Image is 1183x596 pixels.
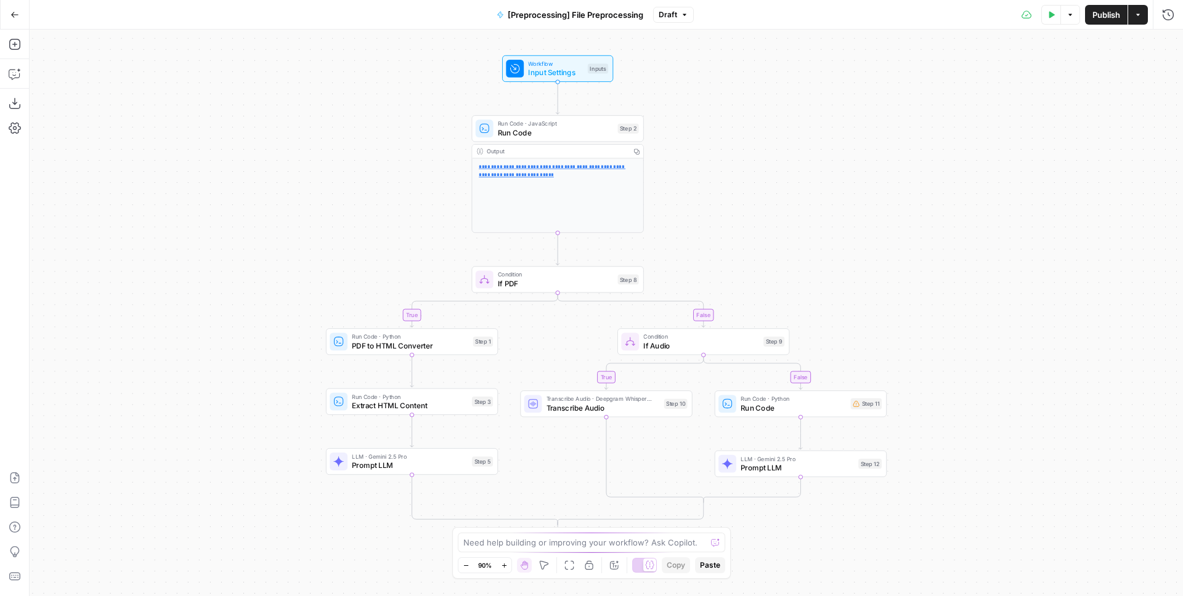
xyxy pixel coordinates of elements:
[547,394,660,403] span: Transcribe Audio · Deepgram Whisper Large
[715,451,887,477] div: LLM · Gemini 2.5 ProPrompt LLMStep 12
[606,417,704,502] g: Edge from step_10 to step_9-conditional-end
[741,402,846,413] span: Run Code
[763,337,784,347] div: Step 9
[617,328,789,355] div: ConditionIf AudioStep 9
[1085,5,1128,25] button: Publish
[858,459,882,469] div: Step 12
[528,59,583,68] span: Workflow
[498,270,613,279] span: Condition
[528,67,583,78] span: Input Settings
[741,454,854,463] span: LLM · Gemini 2.5 Pro
[410,355,413,387] g: Edge from step_1 to step_3
[471,55,643,82] div: WorkflowInput SettingsInputs
[352,332,468,341] span: Run Code · Python
[659,9,677,20] span: Draft
[326,448,498,475] div: LLM · Gemini 2.5 ProPrompt LLMStep 5
[604,355,703,389] g: Edge from step_9 to step_10
[473,337,493,347] div: Step 1
[704,477,801,502] g: Edge from step_12 to step_9-conditional-end
[352,460,467,471] span: Prompt LLM
[558,293,705,328] g: Edge from step_8 to step_9
[498,119,613,127] span: Run Code · JavaScript
[352,452,467,461] span: LLM · Gemini 2.5 Pro
[662,557,690,573] button: Copy
[352,340,468,351] span: PDF to HTML Converter
[472,397,493,406] div: Step 3
[556,233,559,265] g: Edge from step_2 to step_8
[410,293,558,328] g: Edge from step_8 to step_1
[715,390,887,417] div: Run Code · PythonRun CodeStep 11
[653,7,694,23] button: Draft
[741,462,854,473] span: Prompt LLM
[326,389,498,415] div: Run Code · PythonExtract HTML ContentStep 3
[588,63,608,73] div: Inputs
[851,398,882,409] div: Step 11
[695,557,725,573] button: Paste
[487,147,627,156] div: Output
[471,266,643,292] div: ConditionIf PDFStep 8
[478,560,492,570] span: 90%
[508,9,643,21] span: [Preprocessing] File Preprocessing
[617,124,638,134] div: Step 2
[498,278,613,289] span: If PDF
[520,390,692,417] div: Transcribe Audio · Deepgram Whisper LargeTranscribe AudioStep 10
[700,560,720,571] span: Paste
[667,560,685,571] span: Copy
[664,399,688,409] div: Step 10
[741,394,846,403] span: Run Code · Python
[489,5,651,25] button: [Preprocessing] File Preprocessing
[410,415,413,447] g: Edge from step_3 to step_5
[643,340,758,351] span: If Audio
[704,355,802,389] g: Edge from step_9 to step_11
[472,456,493,466] div: Step 5
[799,417,802,449] g: Edge from step_11 to step_12
[352,392,467,401] span: Run Code · Python
[558,500,704,525] g: Edge from step_9-conditional-end to step_8-conditional-end
[412,475,558,525] g: Edge from step_5 to step_8-conditional-end
[547,402,660,413] span: Transcribe Audio
[617,275,638,284] div: Step 8
[352,400,467,411] span: Extract HTML Content
[1092,9,1120,21] span: Publish
[498,127,613,138] span: Run Code
[643,332,758,341] span: Condition
[326,328,498,355] div: Run Code · PythonPDF to HTML ConverterStep 1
